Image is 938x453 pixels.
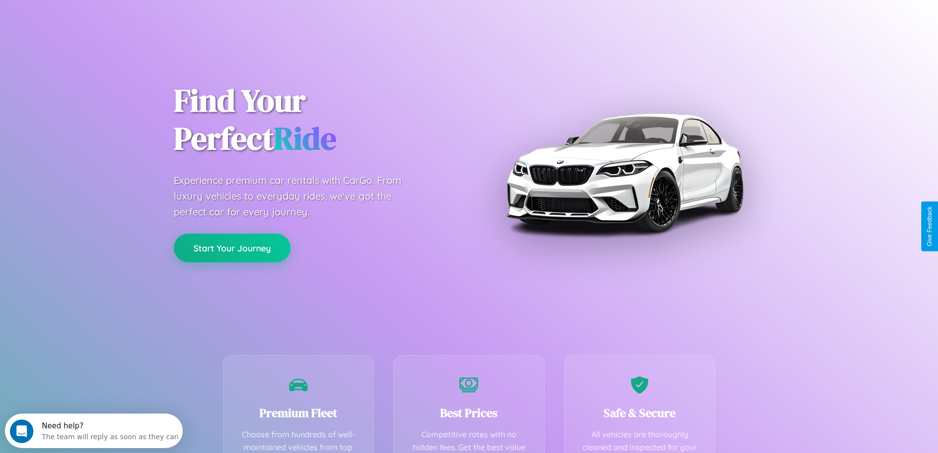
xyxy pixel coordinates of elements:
div: Give Feedback [926,207,933,246]
h3: Best Prices [409,405,529,421]
span: Ride [274,117,336,160]
button: Start Your Journey [174,234,291,262]
iframe: Intercom live chat discovery launcher [5,414,183,448]
div: Need help? [37,8,174,16]
p: Experience premium car rentals with CarGo. From luxury vehicles to everyday rides, we've got the ... [174,173,420,220]
div: The team will reply as soon as they can [37,16,174,27]
div: Open Intercom Messenger [4,4,183,31]
img: Premium BMW car rental vehicle [501,49,747,296]
iframe: Intercom live chat [10,419,33,443]
h3: Premium Fleet [238,405,359,421]
h3: Safe & Secure [580,405,700,421]
h1: Find Your Perfect [174,82,454,158]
